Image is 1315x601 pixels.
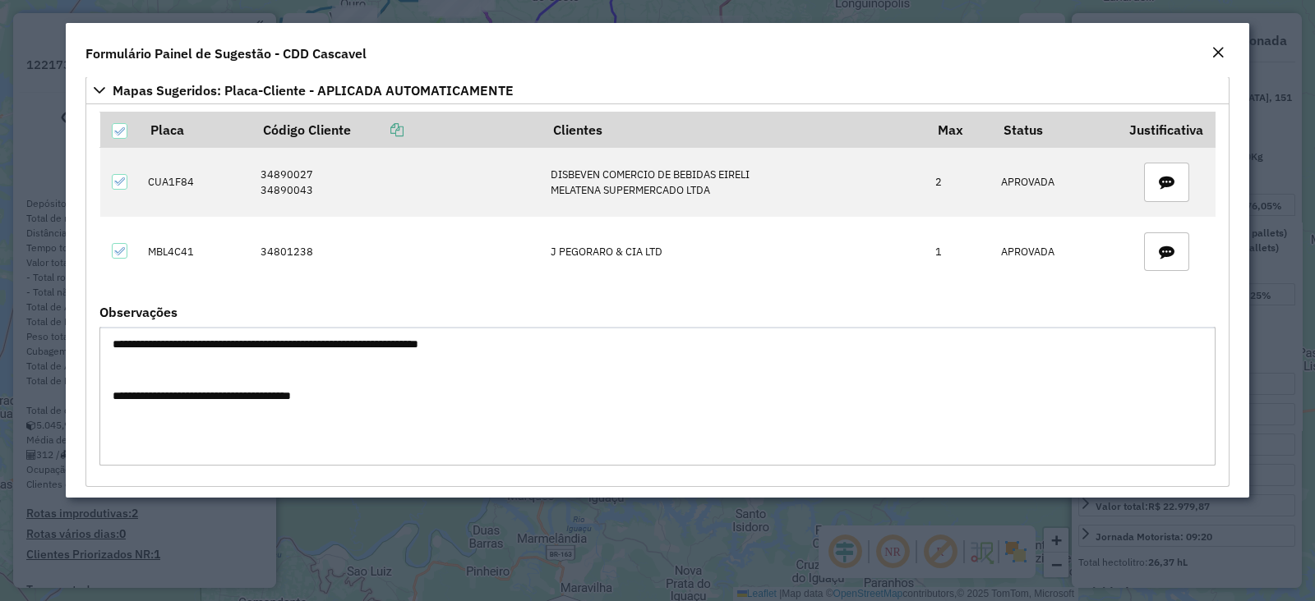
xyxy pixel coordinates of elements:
[1211,46,1225,59] em: Fechar
[1119,112,1216,148] th: Justificativa
[1207,43,1230,64] button: Close
[85,104,1230,487] div: Mapas Sugeridos: Placa-Cliente - APLICADA AUTOMATICAMENTE
[85,76,1230,104] a: Mapas Sugeridos: Placa-Cliente - APLICADA AUTOMATICAMENTE
[927,217,993,286] td: 1
[140,217,252,286] td: MBL4C41
[99,302,178,322] label: Observações
[542,112,927,148] th: Clientes
[140,112,252,148] th: Placa
[927,148,993,217] td: 2
[542,217,927,286] td: J PEGORARO & CIA LTD
[140,148,252,217] td: CUA1F84
[252,217,542,286] td: 34801238
[993,217,1119,286] td: APROVADA
[993,112,1119,148] th: Status
[927,112,993,148] th: Max
[85,44,367,63] h4: Formulário Painel de Sugestão - CDD Cascavel
[252,112,542,148] th: Código Cliente
[351,122,404,138] a: Copiar
[252,148,542,217] td: 34890027 34890043
[542,148,927,217] td: DISBEVEN COMERCIO DE BEBIDAS EIRELI MELATENA SUPERMERCADO LTDA
[993,148,1119,217] td: APROVADA
[113,84,514,97] span: Mapas Sugeridos: Placa-Cliente - APLICADA AUTOMATICAMENTE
